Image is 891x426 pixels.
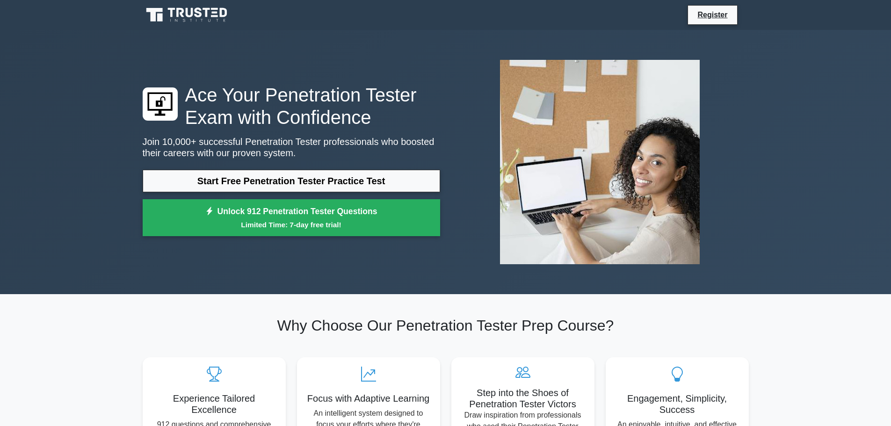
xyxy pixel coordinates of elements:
[304,393,433,404] h5: Focus with Adaptive Learning
[143,136,440,159] p: Join 10,000+ successful Penetration Tester professionals who boosted their careers with our prove...
[143,199,440,237] a: Unlock 912 Penetration Tester QuestionsLimited Time: 7-day free trial!
[154,219,428,230] small: Limited Time: 7-day free trial!
[613,393,741,415] h5: Engagement, Simplicity, Success
[150,393,278,415] h5: Experience Tailored Excellence
[143,317,749,334] h2: Why Choose Our Penetration Tester Prep Course?
[143,84,440,129] h1: Ace Your Penetration Tester Exam with Confidence
[459,387,587,410] h5: Step into the Shoes of Penetration Tester Victors
[143,170,440,192] a: Start Free Penetration Tester Practice Test
[692,9,733,21] a: Register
